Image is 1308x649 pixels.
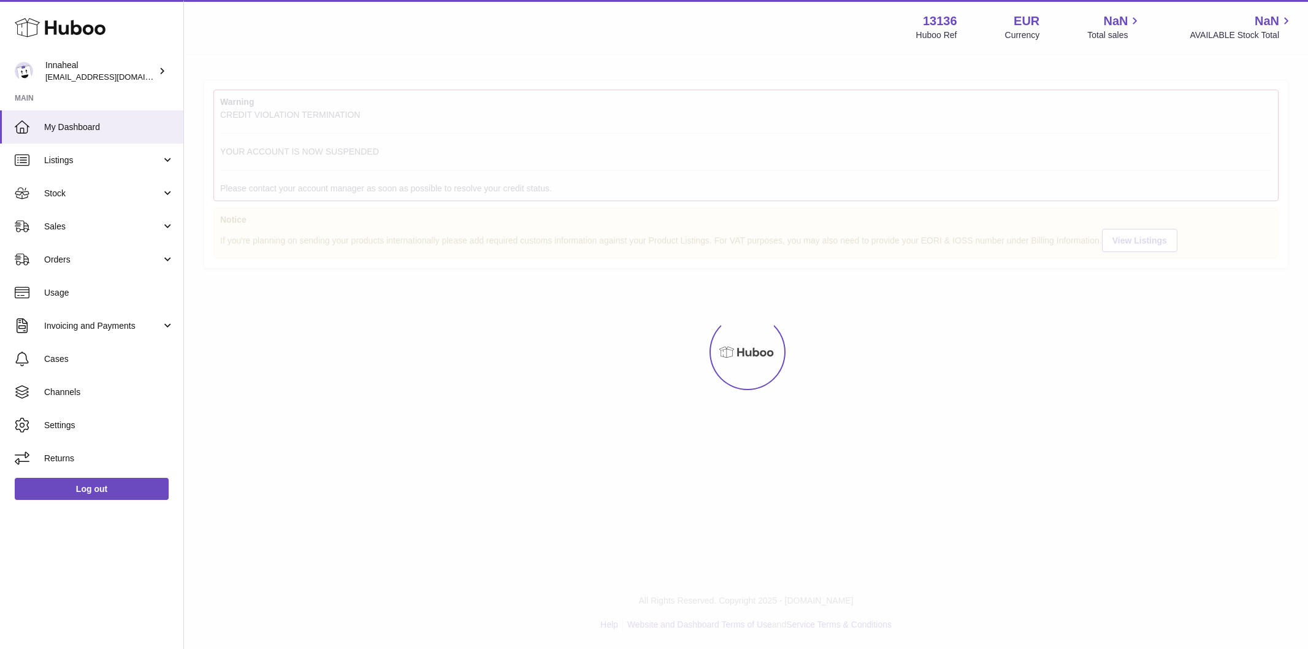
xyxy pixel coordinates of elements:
span: [EMAIL_ADDRESS][DOMAIN_NAME] [45,72,180,82]
span: AVAILABLE Stock Total [1190,29,1293,41]
span: Sales [44,221,161,232]
a: NaN Total sales [1087,13,1142,41]
span: NaN [1103,13,1128,29]
span: Cases [44,353,174,365]
span: Stock [44,188,161,199]
div: Innaheal [45,60,156,83]
span: Listings [44,155,161,166]
a: NaN AVAILABLE Stock Total [1190,13,1293,41]
span: Channels [44,386,174,398]
div: Huboo Ref [916,29,957,41]
span: NaN [1255,13,1279,29]
span: Returns [44,453,174,464]
a: Log out [15,478,169,500]
span: My Dashboard [44,121,174,133]
span: Usage [44,287,174,299]
img: internalAdmin-13136@internal.huboo.com [15,62,33,80]
span: Invoicing and Payments [44,320,161,332]
strong: 13136 [923,13,957,29]
div: Currency [1005,29,1040,41]
strong: EUR [1014,13,1039,29]
span: Orders [44,254,161,266]
span: Total sales [1087,29,1142,41]
span: Settings [44,420,174,431]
